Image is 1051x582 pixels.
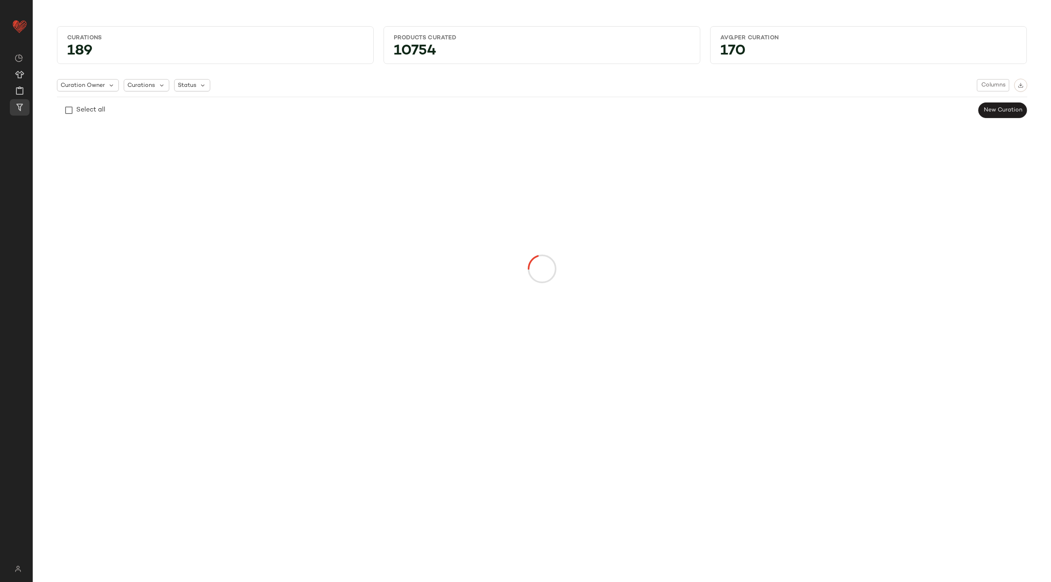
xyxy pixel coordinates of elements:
[15,54,23,62] img: svg%3e
[977,79,1009,91] button: Columns
[178,81,196,90] span: Status
[127,81,155,90] span: Curations
[981,82,1005,89] span: Columns
[61,45,370,60] div: 189
[983,107,1022,114] span: New Curation
[394,34,690,42] div: Products Curated
[11,18,28,34] img: heart_red.DM2ytmEG.svg
[720,34,1017,42] div: Avg.per Curation
[387,45,697,60] div: 10754
[67,34,363,42] div: Curations
[61,81,105,90] span: Curation Owner
[714,45,1023,60] div: 170
[1018,82,1024,88] img: svg%3e
[10,566,26,572] img: svg%3e
[978,102,1027,118] button: New Curation
[76,105,105,115] div: Select all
